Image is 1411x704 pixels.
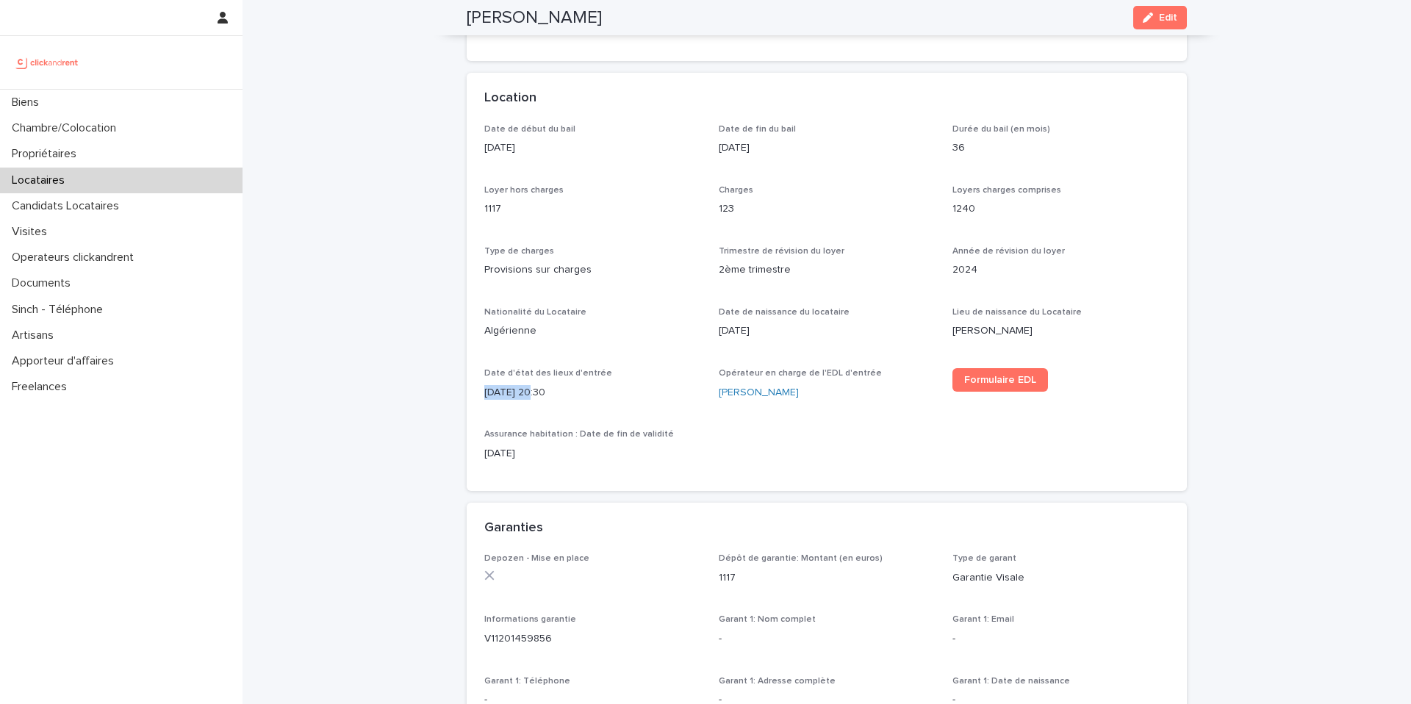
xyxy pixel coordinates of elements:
[952,554,1016,563] span: Type de garant
[6,199,131,213] p: Candidats Locataires
[484,140,701,156] p: [DATE]
[484,677,570,686] span: Garant 1: Téléphone
[1133,6,1187,29] button: Edit
[952,140,1169,156] p: 36
[952,262,1169,278] p: 2024
[719,385,799,401] a: [PERSON_NAME]
[952,615,1014,624] span: Garant 1: Email
[484,446,701,461] p: [DATE]
[484,615,576,624] span: Informations garantie
[6,303,115,317] p: Sinch - Téléphone
[484,520,543,536] h2: Garanties
[6,354,126,368] p: Apporteur d'affaires
[719,125,796,134] span: Date de fin du bail
[12,48,83,77] img: UCB0brd3T0yccxBKYDjQ
[484,308,586,317] span: Nationalité du Locataire
[6,276,82,290] p: Documents
[952,201,1169,217] p: 1240
[467,7,602,29] h2: [PERSON_NAME]
[6,225,59,239] p: Visites
[719,570,936,586] p: 1117
[484,385,701,401] p: [DATE] 20:30
[719,201,936,217] p: 123
[6,328,65,342] p: Artisans
[719,262,936,278] p: 2ème trimestre
[484,323,701,339] p: Algérienne
[952,570,1169,586] p: Garantie Visale
[952,247,1065,256] span: Année de révision du loyer
[719,554,883,563] span: Dépôt de garantie: Montant (en euros)
[6,380,79,394] p: Freelances
[6,121,128,135] p: Chambre/Colocation
[719,615,816,624] span: Garant 1: Nom complet
[952,308,1082,317] span: Lieu de naissance du Locataire
[484,90,536,107] h2: Location
[719,677,836,686] span: Garant 1: Adresse complète
[484,125,575,134] span: Date de début du bail
[964,375,1036,385] span: Formulaire EDL
[484,631,701,647] p: V11201459856
[952,631,1169,647] p: -
[6,173,76,187] p: Locataires
[719,369,882,378] span: Opérateur en charge de l'EDL d'entrée
[6,251,146,265] p: Operateurs clickandrent
[952,125,1050,134] span: Durée du bail (en mois)
[719,631,936,647] p: -
[952,677,1070,686] span: Garant 1: Date de naissance
[719,186,753,195] span: Charges
[719,247,844,256] span: Trimestre de révision du loyer
[484,369,612,378] span: Date d'état des lieux d'entrée
[952,186,1061,195] span: Loyers charges comprises
[952,323,1169,339] p: [PERSON_NAME]
[952,368,1048,392] a: Formulaire EDL
[484,247,554,256] span: Type de charges
[484,262,701,278] p: Provisions sur charges
[484,430,674,439] span: Assurance habitation : Date de fin de validité
[484,201,701,217] p: 1117
[719,323,936,339] p: [DATE]
[719,308,850,317] span: Date de naissance du locataire
[6,147,88,161] p: Propriétaires
[1159,12,1177,23] span: Edit
[719,140,936,156] p: [DATE]
[484,186,564,195] span: Loyer hors charges
[6,96,51,109] p: Biens
[484,554,589,563] span: Depozen - Mise en place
